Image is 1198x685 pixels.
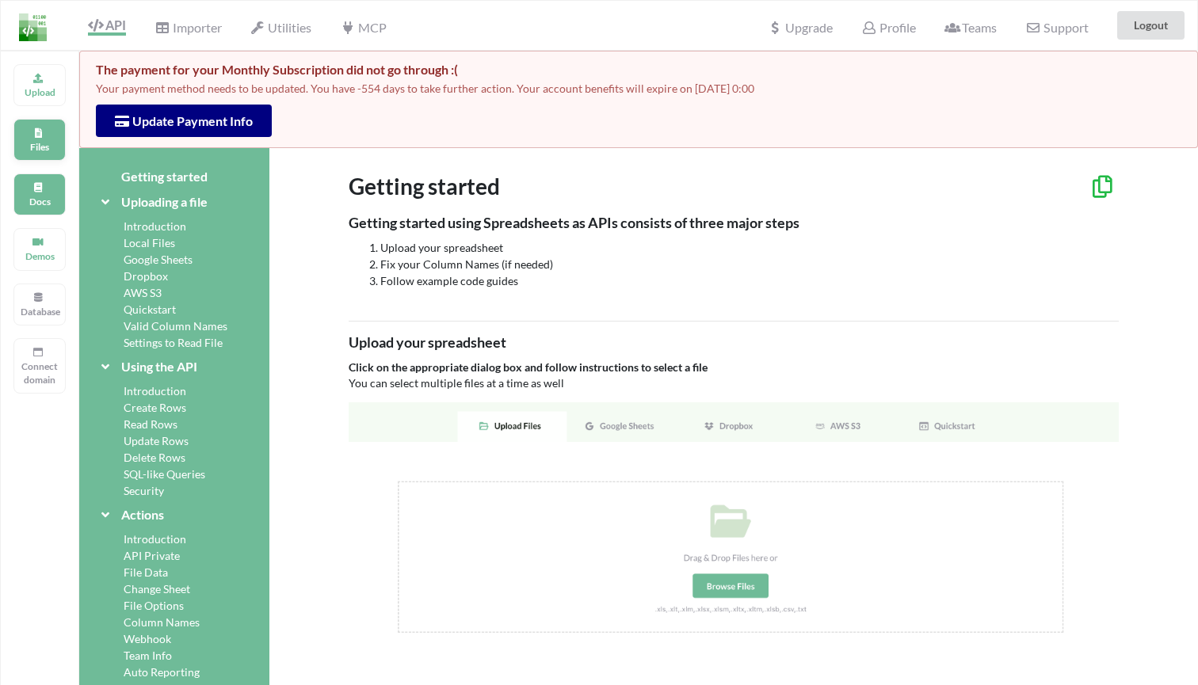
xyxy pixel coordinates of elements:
a: Update Payment Info [115,113,253,128]
div: SQL-like Queries [98,466,250,482]
span: Upgrade [768,21,833,34]
h2: Getting started [349,173,1119,200]
li: Fix your Column Names (if needed) [380,256,1119,272]
div: Read Rows [98,416,250,432]
div: API Private [98,547,250,564]
div: Introduction [98,531,250,547]
li: Follow example code guides [380,272,1119,289]
p: Docs [21,195,59,208]
span: Importer [155,20,221,35]
span: Utilities [250,20,311,35]
div: Security [98,482,250,499]
img: Upload Connect Files [349,402,1119,659]
div: Valid Column Names [98,318,250,334]
div: Using the API [98,357,250,376]
div: Delete Rows [98,449,250,466]
div: Create Rows [98,399,250,416]
div: File Options [98,597,250,614]
div: Settings to Read File [98,334,250,351]
div: Introduction [98,382,250,399]
div: Introduction [98,218,250,234]
span: You can select multiple files at a time as well [349,376,564,390]
p: Connect domain [21,360,59,386]
div: Team Info [98,647,250,664]
div: Auto Reporting [98,664,250,680]
button: Logout [1117,11,1185,40]
div: Google Sheets [98,251,250,268]
div: File Data [98,564,250,580]
span: Teams [944,20,997,35]
li: Upload your spreadsheet [380,239,1119,256]
button: Update Payment Info [96,105,272,137]
p: Upload your spreadsheet [349,333,1119,353]
div: Actions [98,505,250,524]
div: Local Files [98,234,250,251]
span: Click on the appropriate dialog box and follow instructions to select a file [349,360,708,374]
div: AWS S3 [98,284,250,301]
div: Uploading a file [98,192,250,211]
div: Dropbox [98,268,250,284]
p: Upload [21,86,59,99]
p: Getting started using Spreadsheets as APIs consists of three major steps [349,213,1119,234]
div: Column Names [98,614,250,630]
span: API [88,17,126,32]
div: The payment for your Monthly Subscription did not go through :( [96,62,1181,78]
img: LogoIcon.png [19,13,47,41]
span: Support [1025,21,1088,34]
p: Demos [21,249,59,263]
div: Quickstart [98,301,250,318]
span: MCP [340,20,386,35]
div: Change Sheet [98,580,250,597]
div: Update Rows [98,432,250,449]
p: Files [21,140,59,154]
div: Getting started [98,167,250,186]
span: Profile [861,20,915,35]
p: Your payment method needs to be updated. You have -554 days to take further action. Your account ... [96,81,1181,97]
p: Database [21,305,59,318]
div: Webhook [98,630,250,647]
